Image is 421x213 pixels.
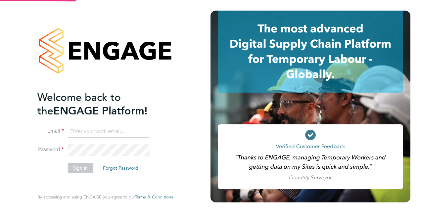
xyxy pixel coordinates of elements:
[37,91,166,118] h2: ENGAGE Platform!
[68,126,150,138] input: Enter your work email...
[37,128,64,135] label: Email
[98,163,144,173] button: Forgot Password
[68,163,93,173] button: Sign In
[37,91,121,117] span: Welcome back to the
[37,146,64,153] label: Password
[135,194,173,200] span: Terms & Conditions
[135,194,173,200] a: Terms & Conditions
[37,194,173,200] span: By accessing and using ENGAGE you agree to our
